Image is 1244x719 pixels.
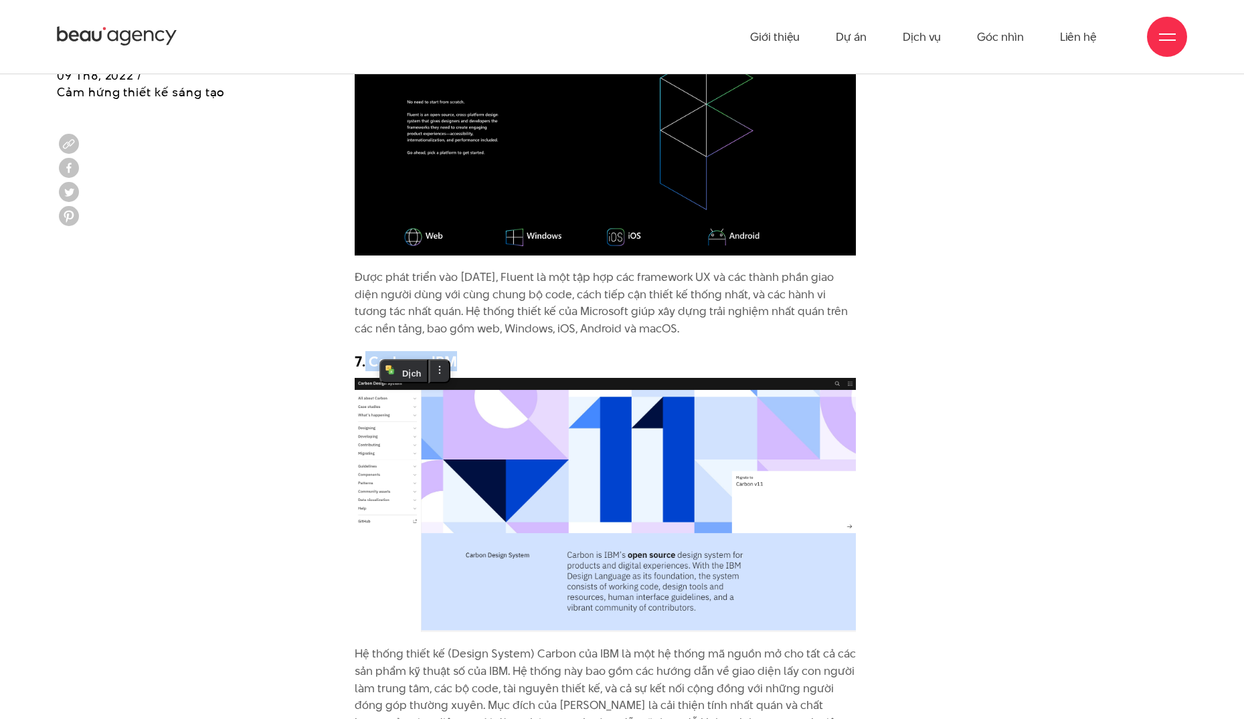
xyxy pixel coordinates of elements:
[355,351,857,371] h3: 7. Carbon - IBM
[355,378,857,633] img: design system hệ thống thiết kế
[57,67,225,100] span: 09 Th8, 2022 / Cảm hứng thiết kế sáng tạo
[355,269,857,337] p: Được phát triển vào [DATE], Fluent là một tập hợp các framework UX và các thành phần giao diện ng...
[355,1,857,255] img: design system hệ thống thiết kế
